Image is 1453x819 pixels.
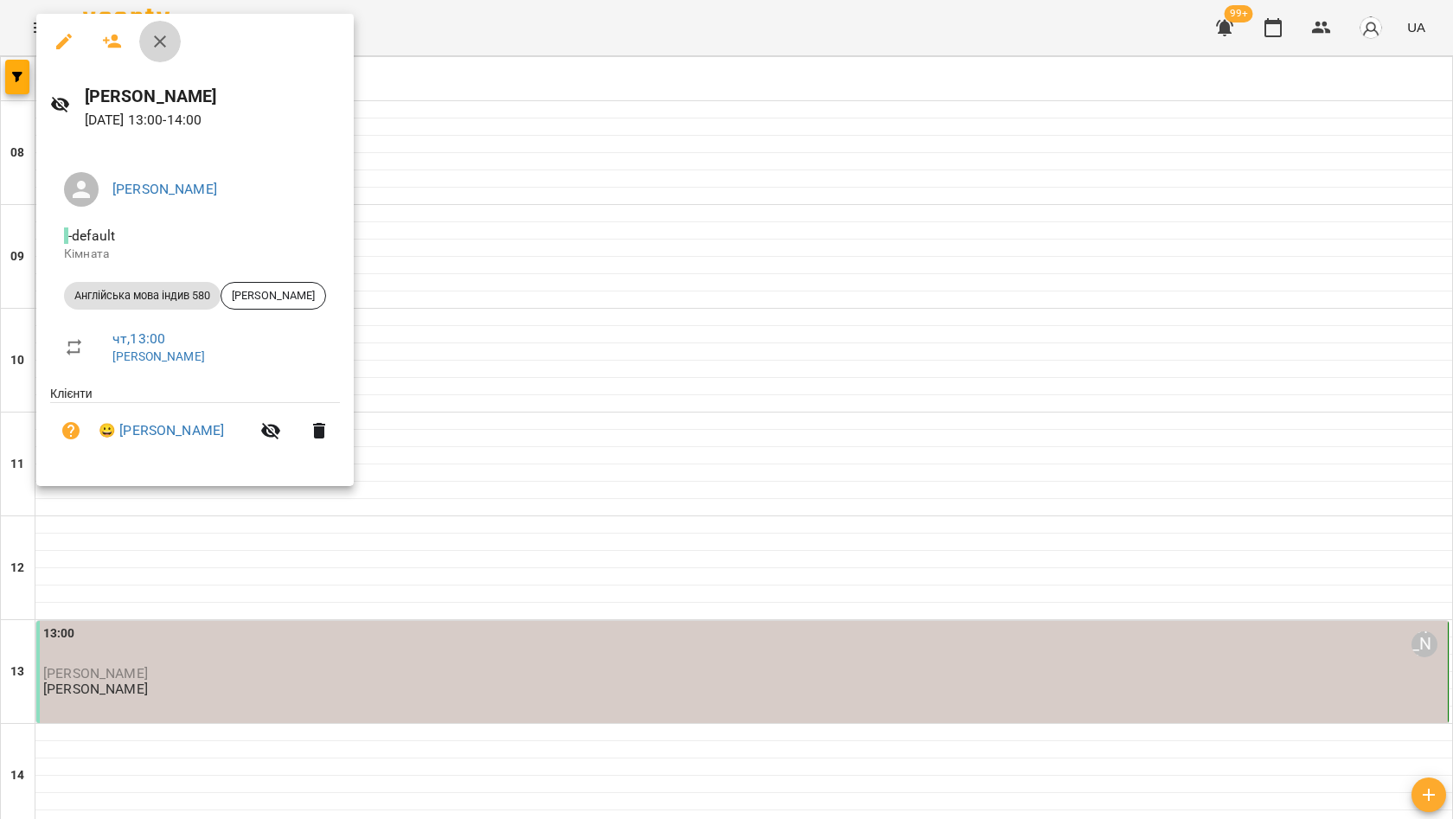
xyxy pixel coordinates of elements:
p: Кімната [64,246,326,263]
a: [PERSON_NAME] [112,349,205,363]
span: - default [64,227,118,244]
a: [PERSON_NAME] [112,181,217,197]
p: [DATE] 13:00 - 14:00 [85,110,340,131]
button: Візит ще не сплачено. Додати оплату? [50,410,92,451]
a: чт , 13:00 [112,330,165,347]
ul: Клієнти [50,385,340,465]
span: Англійська мова індив 580 [64,288,221,304]
span: [PERSON_NAME] [221,288,325,304]
div: [PERSON_NAME] [221,282,326,310]
h6: [PERSON_NAME] [85,83,340,110]
a: 😀 [PERSON_NAME] [99,420,224,441]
